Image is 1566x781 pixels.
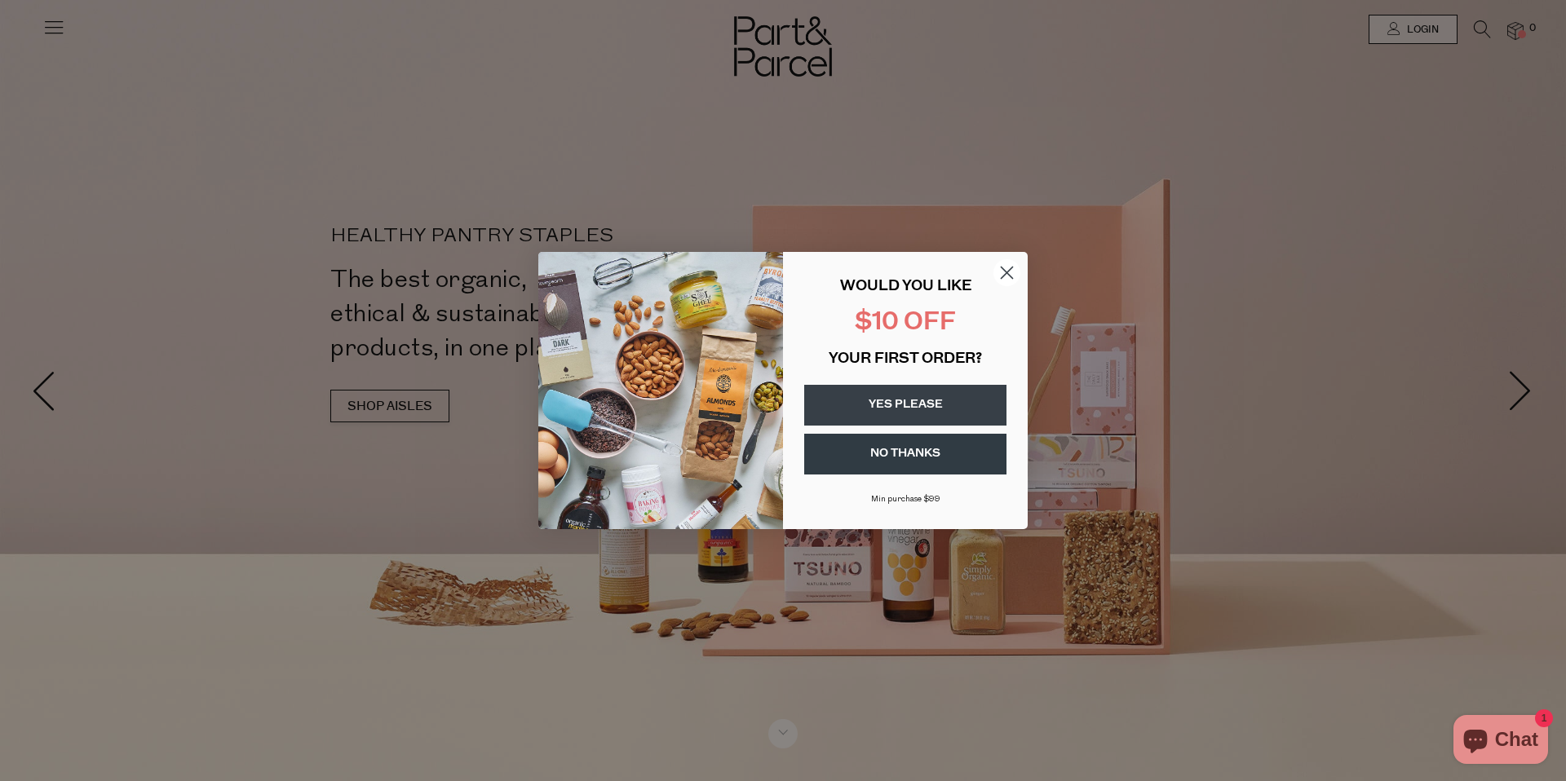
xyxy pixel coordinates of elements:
img: 43fba0fb-7538-40bc-babb-ffb1a4d097bc.jpeg [538,252,783,529]
button: Close dialog [993,258,1021,287]
span: WOULD YOU LIKE [840,280,971,294]
button: YES PLEASE [804,385,1006,426]
inbox-online-store-chat: Shopify online store chat [1449,715,1553,768]
span: YOUR FIRST ORDER? [829,352,982,367]
span: $10 OFF [855,311,956,336]
span: Min purchase $99 [871,495,940,504]
button: NO THANKS [804,434,1006,474]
